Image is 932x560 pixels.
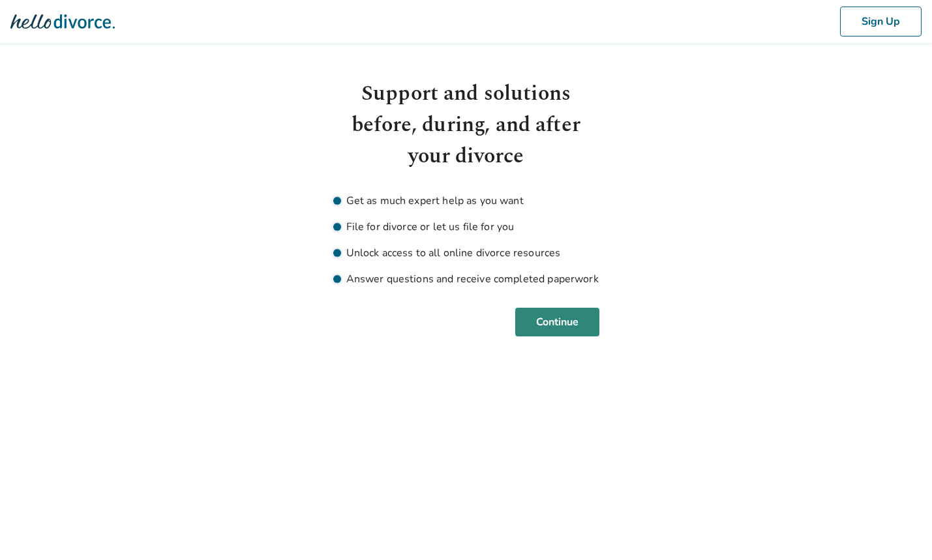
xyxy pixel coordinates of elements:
li: Get as much expert help as you want [333,193,599,209]
button: Sign Up [840,7,922,37]
li: Unlock access to all online divorce resources [333,245,599,261]
iframe: Chat Widget [867,497,932,560]
h1: Support and solutions before, during, and after your divorce [333,78,599,172]
button: Continue [515,308,599,336]
li: Answer questions and receive completed paperwork [333,271,599,287]
li: File for divorce or let us file for you [333,219,599,235]
img: Hello Divorce Logo [10,8,115,35]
